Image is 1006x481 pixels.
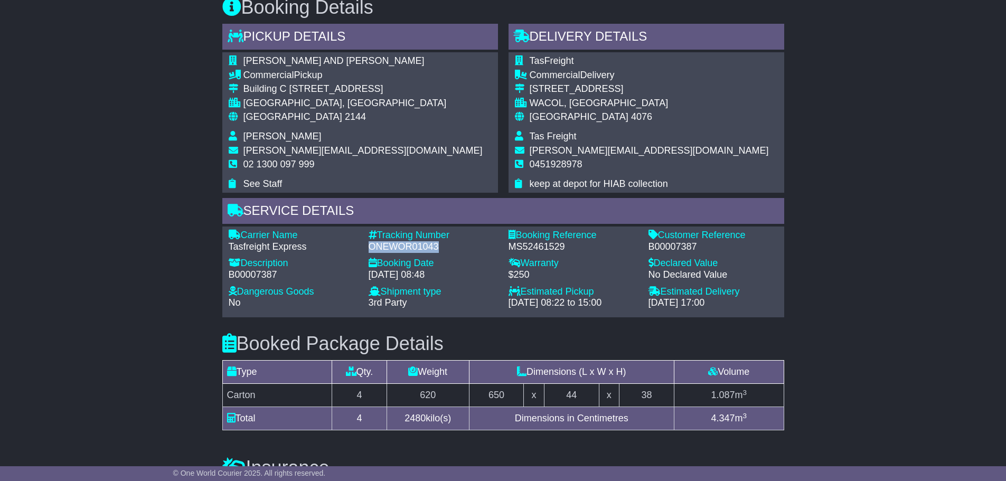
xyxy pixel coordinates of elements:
td: m [674,384,784,407]
div: Description [229,258,358,269]
span: © One World Courier 2025. All rights reserved. [173,469,326,477]
span: 02 1300 097 999 [243,159,315,169]
div: [DATE] 08:22 to 15:00 [509,297,638,309]
span: [PERSON_NAME][EMAIL_ADDRESS][DOMAIN_NAME] [243,145,483,156]
td: 650 [469,384,524,407]
td: 44 [544,384,599,407]
span: [PERSON_NAME] [243,131,322,142]
div: Booking Date [369,258,498,269]
span: keep at depot for HIAB collection [530,178,668,189]
span: 4.347 [711,413,735,423]
div: [GEOGRAPHIC_DATA], [GEOGRAPHIC_DATA] [243,98,483,109]
span: Tas Freight [530,131,577,142]
td: Volume [674,361,784,384]
span: 0451928978 [530,159,582,169]
span: [PERSON_NAME][EMAIL_ADDRESS][DOMAIN_NAME] [530,145,769,156]
td: Carton [222,384,332,407]
div: B00007387 [648,241,778,253]
td: Total [222,407,332,430]
div: Delivery [530,70,769,81]
span: Commercial [530,70,580,80]
div: Estimated Delivery [648,286,778,298]
td: Dimensions (L x W x H) [469,361,674,384]
div: [STREET_ADDRESS] [530,83,769,95]
div: Customer Reference [648,230,778,241]
div: MS52461529 [509,241,638,253]
div: [DATE] 08:48 [369,269,498,281]
td: kilo(s) [387,407,469,430]
td: 4 [332,407,387,430]
h3: Booked Package Details [222,333,784,354]
td: m [674,407,784,430]
div: No Declared Value [648,269,778,281]
span: [PERSON_NAME] AND [PERSON_NAME] [243,55,425,66]
div: Booking Reference [509,230,638,241]
span: See Staff [243,178,283,189]
span: 3rd Party [369,297,407,308]
div: Tracking Number [369,230,498,241]
div: Carrier Name [229,230,358,241]
div: Tasfreight Express [229,241,358,253]
div: $250 [509,269,638,281]
span: 2144 [345,111,366,122]
span: 2480 [405,413,426,423]
td: x [524,384,544,407]
td: 620 [387,384,469,407]
div: WACOL, [GEOGRAPHIC_DATA] [530,98,769,109]
span: [GEOGRAPHIC_DATA] [530,111,628,122]
td: 4 [332,384,387,407]
div: Building C [STREET_ADDRESS] [243,83,483,95]
div: [DATE] 17:00 [648,297,778,309]
span: Commercial [243,70,294,80]
div: ONEWOR01043 [369,241,498,253]
div: Delivery Details [509,24,784,52]
td: Type [222,361,332,384]
sup: 3 [742,389,747,397]
sup: 3 [742,412,747,420]
div: Service Details [222,198,784,227]
td: Dimensions in Centimetres [469,407,674,430]
div: Pickup [243,70,483,81]
td: 38 [619,384,674,407]
span: TasFreight [530,55,574,66]
td: Qty. [332,361,387,384]
div: Dangerous Goods [229,286,358,298]
div: Warranty [509,258,638,269]
td: x [599,384,619,407]
span: 4076 [631,111,652,122]
td: Weight [387,361,469,384]
div: Estimated Pickup [509,286,638,298]
span: [GEOGRAPHIC_DATA] [243,111,342,122]
h3: Insurance [222,457,784,478]
span: No [229,297,241,308]
div: B00007387 [229,269,358,281]
div: Shipment type [369,286,498,298]
div: Declared Value [648,258,778,269]
div: Pickup Details [222,24,498,52]
span: 1.087 [711,390,735,400]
